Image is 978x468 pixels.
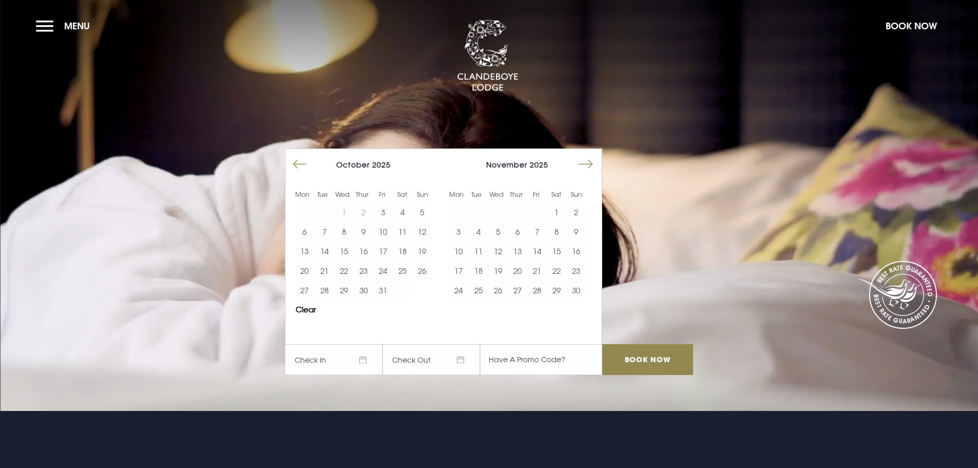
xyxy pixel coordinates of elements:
[449,280,468,300] td: Choose Monday, November 24, 2025 as your start date.
[449,241,468,261] td: Choose Monday, November 10, 2025 as your start date.
[527,222,547,241] button: 7
[547,202,566,222] td: Choose Saturday, November 1, 2025 as your start date.
[393,261,412,280] button: 25
[449,261,468,280] button: 17
[527,280,547,300] button: 28
[334,222,354,241] td: Choose Wednesday, October 8, 2025 as your start date.
[373,261,393,280] td: Choose Friday, October 24, 2025 as your start date.
[295,222,314,241] td: Choose Monday, October 6, 2025 as your start date.
[468,280,488,300] td: Choose Tuesday, November 25, 2025 as your start date.
[508,261,527,280] td: Choose Thursday, November 20, 2025 as your start date.
[314,222,334,241] button: 7
[354,241,373,261] button: 16
[566,241,586,261] button: 16
[373,261,393,280] button: 24
[314,241,334,261] button: 14
[527,261,547,280] button: 21
[547,241,566,261] td: Choose Saturday, November 15, 2025 as your start date.
[468,261,488,280] button: 18
[373,202,393,222] button: 3
[373,202,393,222] td: Choose Friday, October 3, 2025 as your start date.
[412,261,432,280] button: 26
[530,160,548,169] span: 2025
[334,261,354,280] button: 22
[373,280,393,300] button: 31
[602,344,693,375] input: Book Now
[488,222,508,241] button: 5
[373,241,393,261] button: 17
[566,261,586,280] td: Choose Sunday, November 23, 2025 as your start date.
[412,222,432,241] td: Choose Sunday, October 12, 2025 as your start date.
[354,280,373,300] button: 30
[393,222,412,241] td: Choose Saturday, October 11, 2025 as your start date.
[393,241,412,261] td: Choose Saturday, October 18, 2025 as your start date.
[486,160,527,169] span: November
[295,241,314,261] td: Choose Monday, October 13, 2025 as your start date.
[547,280,566,300] button: 29
[468,241,488,261] td: Choose Tuesday, November 11, 2025 as your start date.
[566,222,586,241] td: Choose Sunday, November 9, 2025 as your start date.
[354,222,373,241] button: 9
[508,241,527,261] td: Choose Thursday, November 13, 2025 as your start date.
[412,261,432,280] td: Choose Sunday, October 26, 2025 as your start date.
[393,202,412,222] td: Choose Saturday, October 4, 2025 as your start date.
[412,241,432,261] td: Choose Sunday, October 19, 2025 as your start date.
[488,241,508,261] button: 12
[295,280,314,300] button: 27
[354,261,373,280] td: Choose Thursday, October 23, 2025 as your start date.
[382,344,480,375] span: Check Out
[412,241,432,261] button: 19
[547,280,566,300] td: Choose Saturday, November 29, 2025 as your start date.
[412,202,432,222] td: Choose Sunday, October 5, 2025 as your start date.
[412,222,432,241] button: 12
[449,280,468,300] button: 24
[36,15,95,37] button: Menu
[508,280,527,300] td: Choose Thursday, November 27, 2025 as your start date.
[468,222,488,241] button: 4
[566,280,586,300] button: 30
[295,222,314,241] button: 6
[508,222,527,241] button: 6
[527,261,547,280] td: Choose Friday, November 21, 2025 as your start date.
[547,261,566,280] td: Choose Saturday, November 22, 2025 as your start date.
[373,241,393,261] td: Choose Friday, October 17, 2025 as your start date.
[566,280,586,300] td: Choose Sunday, November 30, 2025 as your start date.
[449,241,468,261] button: 10
[527,241,547,261] button: 14
[468,222,488,241] td: Choose Tuesday, November 4, 2025 as your start date.
[547,202,566,222] button: 1
[314,261,334,280] td: Choose Tuesday, October 21, 2025 as your start date.
[508,241,527,261] button: 13
[295,280,314,300] td: Choose Monday, October 27, 2025 as your start date.
[314,222,334,241] td: Choose Tuesday, October 7, 2025 as your start date.
[566,241,586,261] td: Choose Sunday, November 16, 2025 as your start date.
[566,202,586,222] td: Choose Sunday, November 2, 2025 as your start date.
[468,280,488,300] button: 25
[508,222,527,241] td: Choose Thursday, November 6, 2025 as your start date.
[334,241,354,261] button: 15
[488,241,508,261] td: Choose Wednesday, November 12, 2025 as your start date.
[373,222,393,241] button: 10
[373,280,393,300] td: Choose Friday, October 31, 2025 as your start date.
[547,241,566,261] button: 15
[449,222,468,241] td: Choose Monday, November 3, 2025 as your start date.
[354,241,373,261] td: Choose Thursday, October 16, 2025 as your start date.
[547,222,566,241] td: Choose Saturday, November 8, 2025 as your start date.
[314,261,334,280] button: 21
[508,261,527,280] button: 20
[449,222,468,241] button: 3
[576,155,596,174] button: Move forward to switch to the next month.
[449,261,468,280] td: Choose Monday, November 17, 2025 as your start date.
[295,261,314,280] td: Choose Monday, October 20, 2025 as your start date.
[393,222,412,241] button: 11
[566,222,586,241] button: 9
[566,261,586,280] button: 23
[295,261,314,280] button: 20
[393,241,412,261] button: 18
[314,241,334,261] td: Choose Tuesday, October 14, 2025 as your start date.
[547,261,566,280] button: 22
[296,306,316,313] button: Clear
[488,261,508,280] td: Choose Wednesday, November 19, 2025 as your start date.
[393,202,412,222] button: 4
[354,280,373,300] td: Choose Thursday, October 30, 2025 as your start date.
